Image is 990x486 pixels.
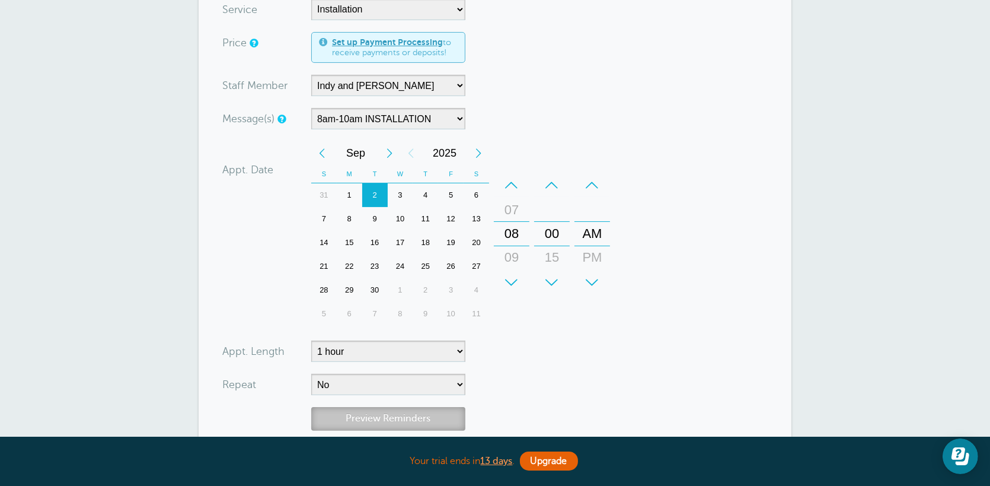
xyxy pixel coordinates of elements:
[464,231,489,255] div: Saturday, September 20
[413,165,438,183] th: T
[400,141,421,165] div: Previous Year
[311,255,337,278] div: Sunday, September 21
[438,255,464,278] div: Friday, September 26
[538,246,566,269] div: 15
[337,207,362,231] div: Monday, September 8
[388,207,413,231] div: 10
[388,231,413,255] div: 17
[388,183,413,207] div: 3
[311,207,337,231] div: 7
[464,255,489,278] div: 27
[438,183,464,207] div: Friday, September 5
[311,231,337,255] div: Sunday, September 14
[520,452,578,471] a: Upgrade
[438,231,464,255] div: 19
[337,302,362,326] div: 6
[337,255,362,278] div: Monday, September 22
[534,173,570,294] div: Minutes
[413,231,438,255] div: Thursday, September 18
[311,231,337,255] div: 14
[199,449,791,474] div: Your trial ends in .
[337,278,362,302] div: Monday, September 29
[538,269,566,293] div: 30
[413,278,438,302] div: Thursday, October 2
[362,278,388,302] div: Tuesday, September 30
[494,173,529,294] div: Hours
[362,302,388,326] div: Tuesday, October 7
[337,207,362,231] div: 8
[438,183,464,207] div: 5
[222,164,273,175] label: Appt. Date
[464,302,489,326] div: Saturday, October 11
[388,302,413,326] div: 8
[438,302,464,326] div: Friday, October 10
[438,165,464,183] th: F
[222,37,247,48] label: Price
[464,255,489,278] div: Saturday, September 27
[464,183,489,207] div: 6
[413,207,438,231] div: 11
[222,379,256,390] label: Repeat
[362,278,388,302] div: 30
[337,165,362,183] th: M
[222,113,274,124] label: Message(s)
[413,231,438,255] div: 18
[362,183,388,207] div: 2
[464,165,489,183] th: S
[311,302,337,326] div: Sunday, October 5
[362,207,388,231] div: 9
[332,37,458,58] span: to receive payments or deposits!
[388,207,413,231] div: Wednesday, September 10
[311,407,465,430] a: Preview Reminders
[497,198,526,222] div: 07
[413,255,438,278] div: Thursday, September 25
[464,278,489,302] div: Saturday, October 4
[337,231,362,255] div: Monday, September 15
[438,255,464,278] div: 26
[311,255,337,278] div: 21
[464,231,489,255] div: 20
[337,183,362,207] div: 1
[413,278,438,302] div: 2
[379,141,400,165] div: Next Month
[332,37,443,47] a: Set up Payment Processing
[388,255,413,278] div: Wednesday, September 24
[413,302,438,326] div: Thursday, October 9
[337,231,362,255] div: 15
[362,207,388,231] div: Tuesday, September 9
[421,141,468,165] span: 2025
[277,115,285,123] a: Simple templates and custom messages will use the reminder schedule set under Settings > Reminder...
[438,278,464,302] div: 3
[362,231,388,255] div: Tuesday, September 16
[222,346,285,357] label: Appt. Length
[438,278,464,302] div: Friday, October 3
[413,302,438,326] div: 9
[497,269,526,293] div: 10
[481,456,513,466] b: 13 days
[578,246,606,269] div: PM
[362,231,388,255] div: 16
[250,39,257,47] a: An optional price for the appointment. If you set a price, you can include a payment link in your...
[413,183,438,207] div: 4
[311,302,337,326] div: 5
[222,80,288,91] label: Staff Member
[388,231,413,255] div: Wednesday, September 17
[362,302,388,326] div: 7
[222,4,257,15] label: Service
[311,165,337,183] th: S
[337,278,362,302] div: 29
[311,278,337,302] div: Sunday, September 28
[388,183,413,207] div: Wednesday, September 3
[337,255,362,278] div: 22
[943,439,978,474] iframe: Resource center
[311,183,337,207] div: Sunday, August 31
[464,302,489,326] div: 11
[311,141,333,165] div: Previous Month
[311,183,337,207] div: 31
[413,183,438,207] div: Thursday, September 4
[497,222,526,246] div: 08
[438,302,464,326] div: 10
[468,141,489,165] div: Next Year
[464,183,489,207] div: Saturday, September 6
[388,165,413,183] th: W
